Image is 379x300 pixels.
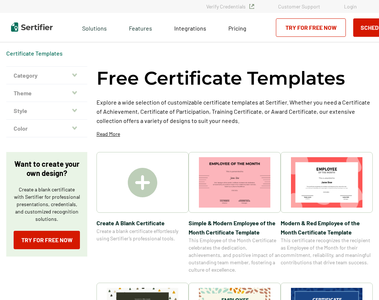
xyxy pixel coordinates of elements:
span: Features [129,23,152,32]
button: Theme [6,84,87,102]
p: Create a blank certificate with Sertifier for professional presentations, credentials, and custom... [14,186,80,223]
img: Create A Blank Certificate [128,168,157,197]
a: Integrations [174,23,206,32]
div: Breadcrumb [6,50,63,57]
a: Modern & Red Employee of the Month Certificate TemplateModern & Red Employee of the Month Certifi... [281,152,373,273]
p: Want to create your own design? [14,159,80,178]
span: This certificate recognizes the recipient as Employee of the Month for their commitment, reliabil... [281,237,373,266]
p: Read More [96,130,120,138]
span: This Employee of the Month Certificate celebrates the dedication, achievements, and positive impa... [189,237,281,273]
span: Create a blank certificate effortlessly using Sertifier’s professional tools. [96,227,189,242]
span: Create A Blank Certificate [96,218,189,227]
a: Login [344,3,357,10]
img: Modern & Red Employee of the Month Certificate Template [291,157,362,208]
a: Try for Free Now [14,231,80,249]
button: Category [6,67,87,84]
img: Sertifier | Digital Credentialing Platform [11,22,53,32]
img: Simple & Modern Employee of the Month Certificate Template [199,157,270,208]
h1: Free Certificate Templates [96,66,345,90]
a: Simple & Modern Employee of the Month Certificate TemplateSimple & Modern Employee of the Month C... [189,152,281,273]
span: Pricing [228,25,246,32]
a: Verify Credentials [206,3,254,10]
span: Solutions [82,23,107,32]
span: Modern & Red Employee of the Month Certificate Template [281,218,373,237]
a: Certificate Templates [6,50,63,57]
span: Simple & Modern Employee of the Month Certificate Template [189,218,281,237]
a: Try for Free Now [276,18,346,37]
img: Verified [249,4,254,9]
a: Pricing [228,23,246,32]
button: Color [6,120,87,137]
a: Customer Support [278,3,320,10]
p: Explore a wide selection of customizable certificate templates at Sertifier. Whether you need a C... [96,98,373,125]
span: Integrations [174,25,206,32]
button: Style [6,102,87,120]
